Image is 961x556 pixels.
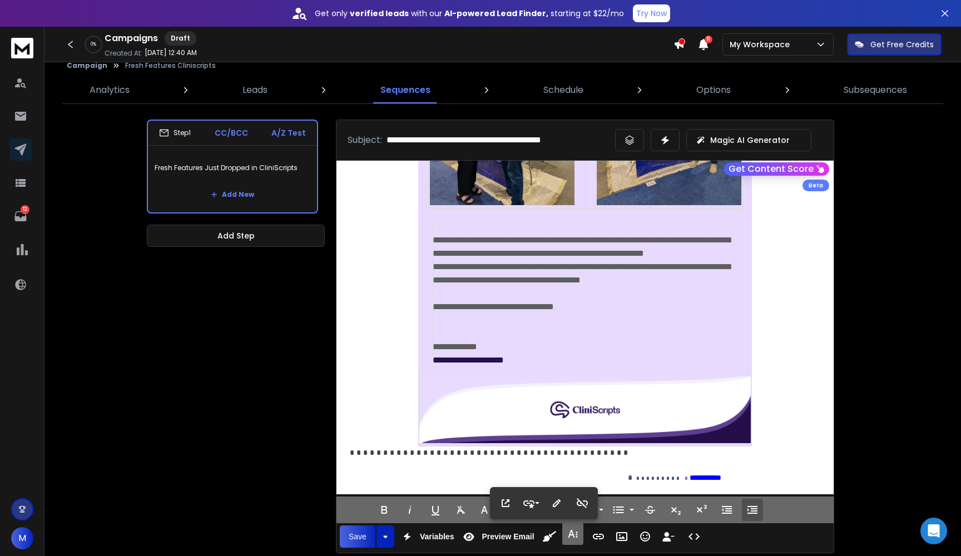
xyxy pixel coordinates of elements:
[847,33,942,56] button: Get Free Credits
[380,83,430,97] p: Sequences
[145,48,197,57] p: [DATE] 12:40 AM
[537,77,590,103] a: Schedule
[340,525,375,548] button: Save
[67,61,107,70] button: Campaign
[350,8,409,19] strong: verified leads
[844,83,907,97] p: Subsequences
[9,205,32,227] a: 12
[633,4,670,22] button: Try Now
[159,128,191,138] div: Step 1
[83,77,136,103] a: Analytics
[690,77,737,103] a: Options
[165,31,196,46] div: Draft
[397,525,457,548] button: Variables
[837,77,914,103] a: Subsequences
[105,49,142,58] p: Created At:
[479,532,536,542] span: Preview Email
[730,39,794,50] p: My Workspace
[710,135,790,146] p: Magic AI Generator
[374,77,437,103] a: Sequences
[21,205,29,214] p: 12
[242,83,268,97] p: Leads
[636,8,667,19] p: Try Now
[458,525,536,548] button: Preview Email
[686,129,811,151] button: Magic AI Generator
[155,152,310,183] p: Fresh Features Just Dropped in CliniScripts
[11,527,33,549] button: M
[705,36,712,43] span: 11
[271,127,306,138] p: A/Z Test
[803,180,829,191] div: Beta
[543,83,583,97] p: Schedule
[418,532,457,542] span: Variables
[696,83,731,97] p: Options
[147,225,325,247] button: Add Step
[236,77,274,103] a: Leads
[920,518,947,544] div: Open Intercom Messenger
[870,39,934,50] p: Get Free Credits
[315,8,624,19] p: Get only with our starting at $22/mo
[147,120,318,214] li: Step1CC/BCCA/Z TestFresh Features Just Dropped in CliniScriptsAdd New
[91,41,96,48] p: 0 %
[105,32,158,45] h1: Campaigns
[419,376,751,443] img: 4ad1da67-146f-4f38-b775-6da60fe76f4a.png
[125,61,216,70] p: Fresh Features Cliniscripts
[11,38,33,58] img: logo
[348,133,382,147] p: Subject:
[724,162,829,176] button: Get Content Score
[215,127,248,138] p: CC/BCC
[90,83,130,97] p: Analytics
[444,8,548,19] strong: AI-powered Lead Finder,
[202,183,263,206] button: Add New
